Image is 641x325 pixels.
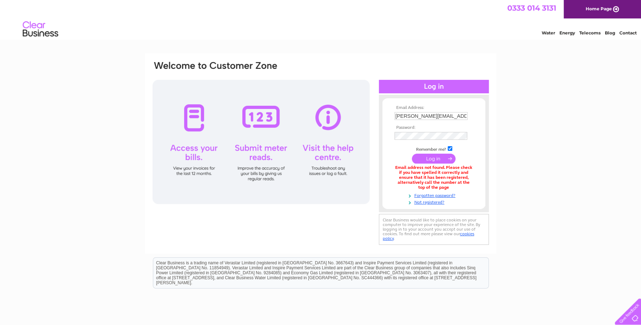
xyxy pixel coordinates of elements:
[542,30,555,35] a: Water
[507,4,556,12] a: 0333 014 3131
[605,30,615,35] a: Blog
[619,30,637,35] a: Contact
[394,198,475,205] a: Not registered?
[22,18,59,40] img: logo.png
[383,231,474,241] a: cookies policy
[559,30,575,35] a: Energy
[394,192,475,198] a: Forgotten password?
[393,125,475,130] th: Password:
[379,214,489,245] div: Clear Business would like to place cookies on your computer to improve your experience of the sit...
[412,154,455,164] input: Submit
[393,145,475,152] td: Remember me?
[393,105,475,110] th: Email Address:
[153,4,488,34] div: Clear Business is a trading name of Verastar Limited (registered in [GEOGRAPHIC_DATA] No. 3667643...
[579,30,601,35] a: Telecoms
[394,165,473,190] div: Email address not found. Please check if you have spelled it correctly and ensure that it has bee...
